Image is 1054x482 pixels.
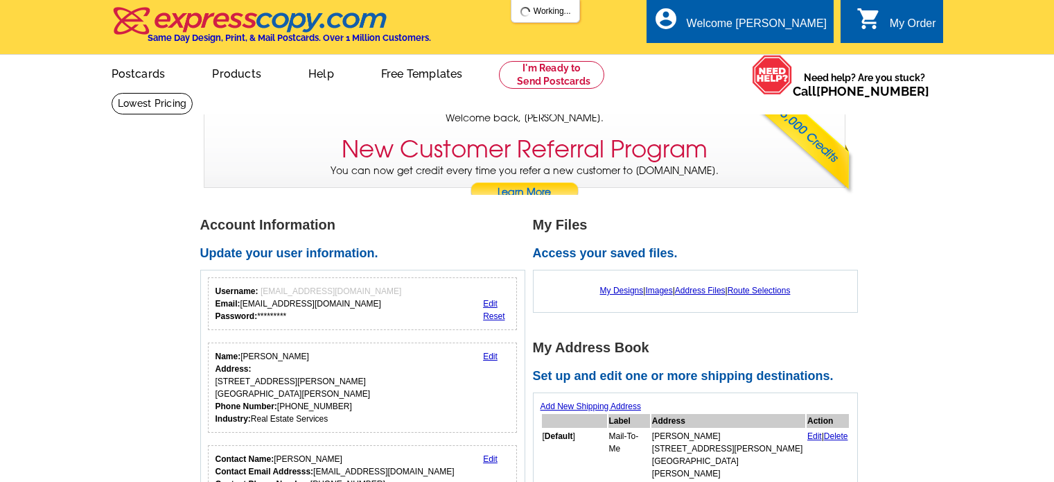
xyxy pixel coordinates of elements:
[541,277,850,304] div: | | |
[286,56,356,89] a: Help
[342,135,708,164] h3: New Customer Referral Program
[533,369,866,384] h2: Set up and edit one or more shipping destinations.
[190,56,283,89] a: Products
[541,402,641,411] a: Add New Shipping Address
[89,56,188,89] a: Postcards
[208,277,518,330] div: Your login information.
[216,311,258,321] strong: Password:
[208,343,518,433] div: Your personal details.
[728,286,791,295] a: Route Selections
[533,341,866,355] h1: My Address Book
[857,6,881,31] i: shopping_cart
[807,431,822,441] a: Edit
[261,286,401,296] span: [EMAIL_ADDRESS][DOMAIN_NAME]
[216,350,371,425] div: [PERSON_NAME] [STREET_ADDRESS][PERSON_NAME] [GEOGRAPHIC_DATA][PERSON_NAME] [PHONE_NUMBER] Real Es...
[542,429,607,481] td: [ ]
[651,429,805,481] td: [PERSON_NAME] [STREET_ADDRESS][PERSON_NAME] [GEOGRAPHIC_DATA][PERSON_NAME]
[216,454,274,464] strong: Contact Name:
[533,246,866,261] h2: Access your saved files.
[204,164,845,203] p: You can now get credit every time you refer a new customer to [DOMAIN_NAME].
[216,467,314,476] strong: Contact Email Addresss:
[687,17,827,37] div: Welcome [PERSON_NAME]
[483,311,504,321] a: Reset
[216,352,241,361] strong: Name:
[216,364,252,374] strong: Address:
[216,286,258,296] strong: Username:
[645,286,672,295] a: Images
[483,454,498,464] a: Edit
[520,6,531,17] img: loading...
[112,17,431,43] a: Same Day Design, Print, & Mail Postcards. Over 1 Million Customers.
[816,84,929,98] a: [PHONE_NUMBER]
[483,352,498,361] a: Edit
[216,299,240,309] strong: Email:
[200,218,533,232] h1: Account Information
[545,431,573,441] b: Default
[807,414,849,428] th: Action
[651,414,805,428] th: Address
[675,286,726,295] a: Address Files
[600,286,644,295] a: My Designs
[608,414,650,428] th: Label
[807,429,849,481] td: |
[148,33,431,43] h4: Same Day Design, Print, & Mail Postcards. Over 1 Million Customers.
[483,299,498,309] a: Edit
[793,71,936,98] span: Need help? Are you stuck?
[608,429,650,481] td: Mail-To-Me
[857,15,936,33] a: shopping_cart My Order
[216,402,277,411] strong: Phone Number:
[653,6,678,31] i: account_circle
[446,111,604,126] span: Welcome back, [PERSON_NAME].
[359,56,485,89] a: Free Templates
[890,17,936,37] div: My Order
[793,84,929,98] span: Call
[200,246,533,261] h2: Update your user information.
[470,182,579,203] a: Learn More
[216,414,251,424] strong: Industry:
[824,431,848,441] a: Delete
[533,218,866,232] h1: My Files
[752,55,793,95] img: help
